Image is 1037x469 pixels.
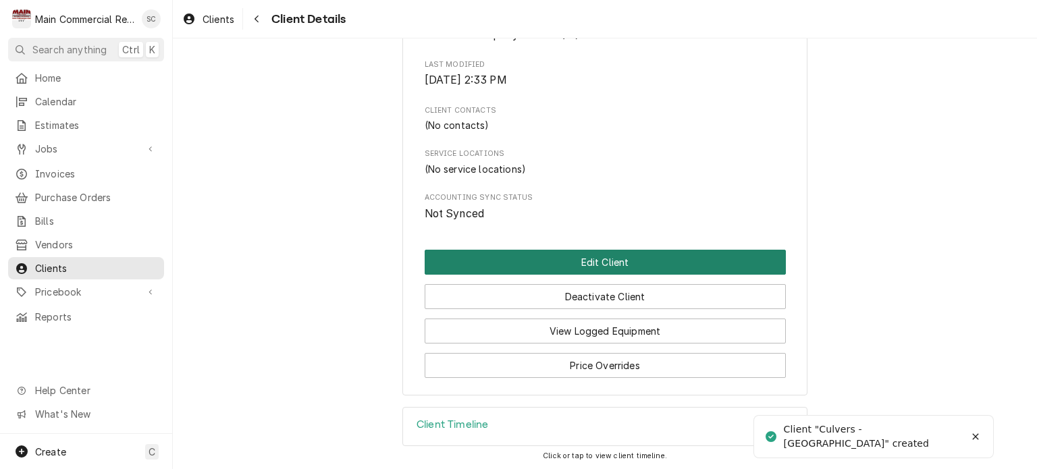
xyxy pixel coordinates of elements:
div: Accounting Sync Status [425,192,786,221]
span: Calendar [35,94,157,109]
a: Clients [8,257,164,279]
span: Bills [35,214,157,228]
a: Estimates [8,114,164,136]
span: What's New [35,407,156,421]
span: Vendors [35,238,157,252]
span: Click or tap to view client timeline. [543,451,667,460]
span: Home [35,71,157,85]
div: Button Group Row [425,250,786,275]
span: Reports [35,310,157,324]
button: Price Overrides [425,353,786,378]
div: Sharon Campbell's Avatar [142,9,161,28]
span: Search anything [32,43,107,57]
div: Button Group [425,250,786,378]
span: Last Modified [425,59,786,70]
button: Navigate back [246,8,267,30]
a: Clients [177,8,240,30]
div: Accordion Header [403,408,807,445]
a: Go to Help Center [8,379,164,402]
div: Client Contacts [425,105,786,132]
span: Service Locations [425,148,786,159]
span: Invoices [35,167,157,181]
div: Last Modified [425,59,786,88]
a: Vendors [8,233,164,256]
span: Clients [203,12,234,26]
button: Search anythingCtrlK [8,38,164,61]
div: Main Commercial Refrigeration Service [35,12,134,26]
span: Same as company default (--) [425,28,579,41]
span: Pricebook [35,285,137,299]
span: Client Contacts [425,105,786,116]
span: Accounting Sync Status [425,192,786,203]
div: SC [142,9,161,28]
div: Client Contacts List [425,118,786,132]
div: Button Group Row [425,343,786,378]
div: M [12,9,31,28]
span: Last Modified [425,72,786,88]
span: Not Synced [425,207,485,220]
a: Calendar [8,90,164,113]
span: Client Details [267,10,346,28]
div: Main Commercial Refrigeration Service's Avatar [12,9,31,28]
a: Go to Pricebook [8,281,164,303]
span: Jobs [35,142,137,156]
span: Clients [35,261,157,275]
a: Purchase Orders [8,186,164,209]
span: Estimates [35,118,157,132]
div: Button Group Row [425,275,786,309]
h3: Client Timeline [417,418,488,431]
a: Invoices [8,163,164,185]
span: Help Center [35,383,156,397]
span: Purchase Orders [35,190,157,204]
span: Accounting Sync Status [425,206,786,222]
a: Bills [8,210,164,232]
a: Home [8,67,164,89]
a: Reports [8,306,164,328]
div: Client Timeline [402,407,807,446]
button: Accordion Details Expand Trigger [403,408,807,445]
button: Deactivate Client [425,284,786,309]
span: [DATE] 2:33 PM [425,74,507,86]
button: View Logged Equipment [425,319,786,343]
span: C [149,445,155,459]
a: Go to What's New [8,403,164,425]
span: K [149,43,155,57]
span: Ctrl [122,43,140,57]
div: Service Locations List [425,162,786,176]
span: Create [35,446,66,458]
button: Edit Client [425,250,786,275]
div: Button Group Row [425,309,786,343]
div: Service Locations [425,148,786,175]
a: Go to Jobs [8,138,164,160]
div: Client "Culvers - [GEOGRAPHIC_DATA]" created [784,422,965,451]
